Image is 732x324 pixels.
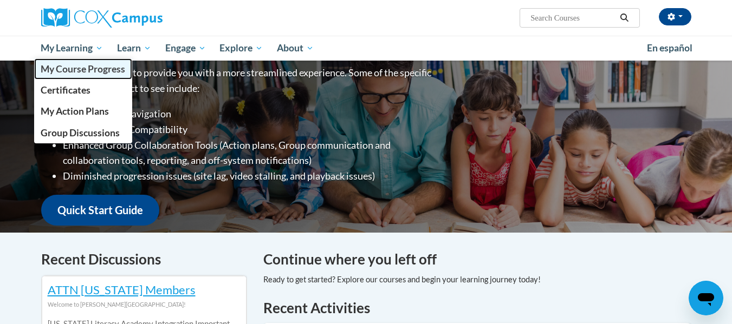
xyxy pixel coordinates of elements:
a: En español [640,37,699,59]
a: Explore [212,36,270,61]
h4: Continue where you left off [263,249,691,270]
a: Engage [158,36,213,61]
span: My Action Plans [41,105,109,117]
a: Certificates [34,80,133,101]
span: My Learning [41,42,103,55]
div: Main menu [25,36,708,61]
h4: Recent Discussions [41,249,247,270]
a: My Action Plans [34,101,133,122]
button: Search [616,11,632,24]
li: Improved Site Navigation [63,106,434,122]
span: Certificates [41,84,90,96]
a: My Learning [34,36,111,61]
input: Search Courses [529,11,616,24]
a: Learn [110,36,158,61]
span: Engage [165,42,206,55]
span: En español [647,42,692,54]
span: Explore [219,42,263,55]
a: Cox Campus [41,8,247,28]
button: Account Settings [659,8,691,25]
span: Learn [117,42,151,55]
img: Cox Campus [41,8,163,28]
li: Diminished progression issues (site lag, video stalling, and playback issues) [63,168,434,184]
span: About [277,42,314,55]
p: Overall, we are proud to provide you with a more streamlined experience. Some of the specific cha... [41,65,434,96]
div: Welcome to [PERSON_NAME][GEOGRAPHIC_DATA]! [48,299,241,310]
span: Group Discussions [41,127,120,138]
iframe: Button to launch messaging window [689,281,723,315]
li: Greater Device Compatibility [63,122,434,137]
h1: Recent Activities [263,298,691,318]
a: About [270,36,321,61]
a: Quick Start Guide [41,195,159,226]
a: Group Discussions [34,122,133,143]
a: ATTN [US_STATE] Members [48,282,196,297]
li: Enhanced Group Collaboration Tools (Action plans, Group communication and collaboration tools, re... [63,137,434,169]
span: My Course Progress [41,63,125,75]
a: My Course Progress [34,58,133,80]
